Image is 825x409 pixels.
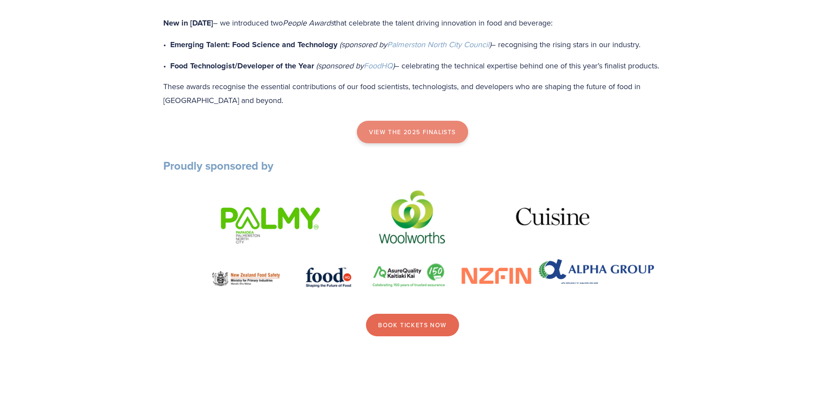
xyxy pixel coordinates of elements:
a: FoodHQ [364,60,393,71]
a: Book Tickets now [366,314,459,336]
strong: Food Technologist/Developer of the Year [170,60,314,71]
em: (sponsored by [340,39,387,50]
strong: Emerging Talent: Food Science and Technology [170,39,337,50]
p: These awards recognise the essential contributions of our food scientists, technologists, and dev... [163,80,662,107]
em: (sponsored by [316,60,364,71]
em: ) [393,60,395,71]
strong: New in [DATE] [163,17,213,29]
p: – recognising the rising stars in our industry. [170,38,662,52]
p: – we introduced two that celebrate the talent driving innovation in food and beverage: [163,16,662,30]
em: ) [489,39,491,50]
a: Palmerston North City Council [387,39,489,50]
em: People Awards [283,17,334,28]
a: view the 2025 finalists [357,121,468,143]
p: – celebrating the technical expertise behind one of this year’s finalist products. [170,59,662,73]
strong: Proudly sponsored by [163,158,273,174]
